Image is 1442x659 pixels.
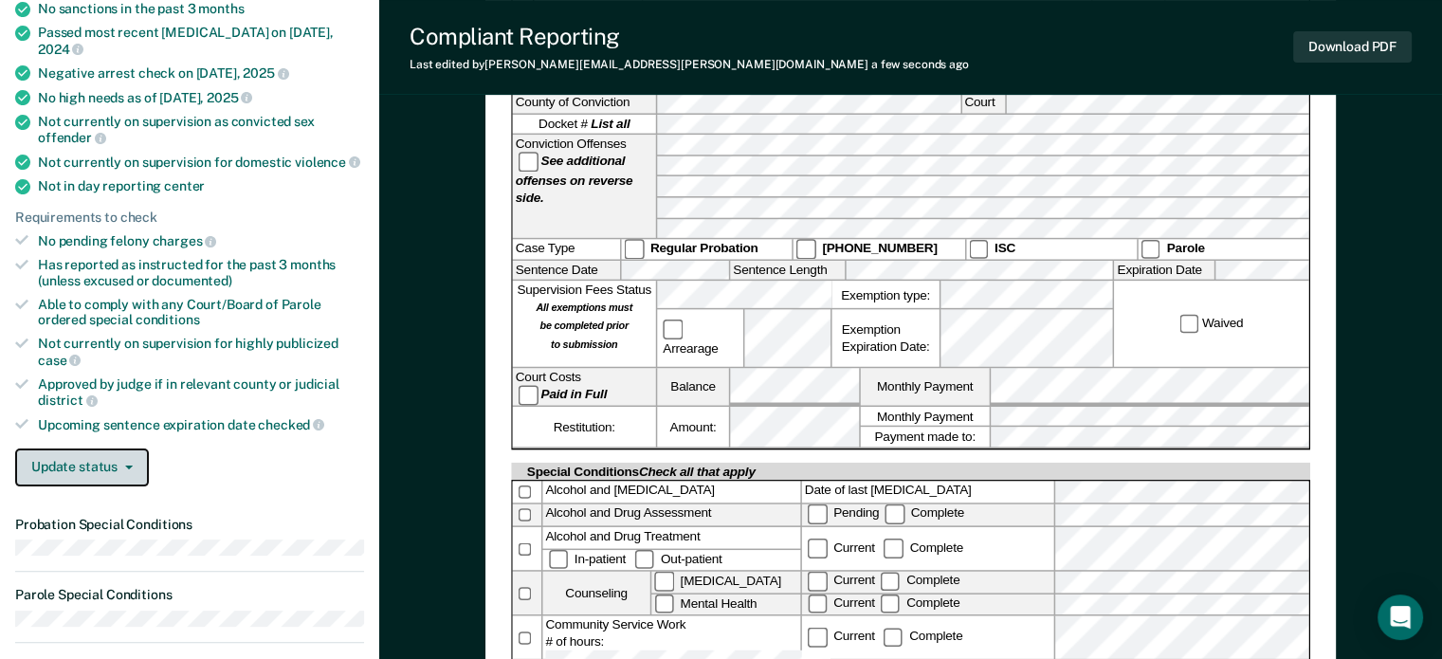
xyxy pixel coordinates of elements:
[657,407,729,448] label: Amount:
[805,540,878,555] label: Current
[519,386,538,405] input: Paid in Full
[878,595,963,610] label: Complete
[513,135,656,238] div: Conviction Offenses
[516,154,633,204] strong: See additional offenses on reverse side.
[38,376,364,409] div: Approved by judge if in relevant county or judicial
[410,23,969,50] div: Compliant Reporting
[650,241,758,255] strong: Regular Probation
[38,353,81,368] span: case
[808,628,827,647] input: Current
[15,587,364,603] dt: Parole Special Conditions
[207,90,252,105] span: 2025
[995,241,1015,255] strong: ISC
[878,574,963,588] label: Complete
[961,93,1004,113] label: Court
[295,155,360,170] span: violence
[660,320,740,357] label: Arrearage
[1177,315,1246,334] label: Waived
[519,153,538,172] input: See additional offenses on reverse side.
[38,178,364,194] div: Not in day reporting
[802,482,1054,503] label: Date of last [MEDICAL_DATA]
[513,407,656,448] div: Restitution:
[38,154,364,171] div: Not currently on supervision for domestic
[152,273,231,288] span: documented)
[884,539,903,558] input: Complete
[243,65,288,81] span: 2025
[38,130,106,145] span: offender
[538,116,630,133] span: Docket #
[38,297,364,329] div: Able to comply with any Court/Board of Parole ordered special
[625,240,644,259] input: Regular Probation
[1141,240,1159,259] input: Parole
[654,594,673,613] input: Mental Health
[1293,31,1412,63] button: Download PDF
[542,616,800,659] div: Community Service Work # of hours:
[549,549,568,568] input: In-patient
[654,572,673,591] input: [MEDICAL_DATA]
[513,93,656,113] label: County of Conviction
[808,539,827,558] input: Current
[38,25,364,57] div: Passed most recent [MEDICAL_DATA] on [DATE],
[651,572,800,593] label: [MEDICAL_DATA]
[635,549,654,568] input: Out-patient
[632,551,725,565] label: Out-patient
[15,448,149,486] button: Update status
[542,504,800,526] div: Alcohol and Drug Assessment
[38,416,364,433] div: Upcoming sentence expiration date
[542,572,649,614] div: Counseling
[38,114,364,146] div: Not currently on supervision as convicted sex
[639,465,756,479] span: Check all that apply
[881,630,966,644] div: Complete
[38,64,364,82] div: Negative arrest check on [DATE],
[38,89,364,106] div: No high needs as of [DATE],
[805,630,878,644] label: Current
[884,628,903,647] input: Complete
[730,261,845,281] label: Sentence Length
[881,572,900,591] input: Complete
[832,282,940,309] label: Exemption type:
[513,240,620,259] div: Case Type
[808,572,827,591] input: Current
[1167,241,1205,255] strong: Parole
[861,369,990,406] label: Monthly Payment
[513,282,656,368] div: Supervision Fees Status
[805,595,878,610] label: Current
[258,417,324,432] span: checked
[1114,261,1214,281] label: Expiration Date
[885,504,904,523] input: Complete
[136,312,200,327] span: conditions
[542,527,800,548] div: Alcohol and Drug Treatment
[832,310,940,367] div: Exemption Expiration Date:
[805,574,878,588] label: Current
[651,594,800,614] label: Mental Health
[38,1,364,17] div: No sanctions in the past 3
[546,551,632,565] label: In-patient
[969,240,988,259] input: ISC
[153,233,217,248] span: charges
[410,58,969,71] div: Last edited by [PERSON_NAME][EMAIL_ADDRESS][PERSON_NAME][DOMAIN_NAME]
[822,241,937,255] strong: [PHONE_NUMBER]
[871,58,969,71] span: a few seconds ago
[796,240,815,259] input: [PHONE_NUMBER]
[164,178,205,193] span: center
[808,504,827,523] input: Pending
[198,1,244,16] span: months
[881,540,966,555] label: Complete
[805,506,883,521] label: Pending
[808,594,827,613] input: Current
[536,302,632,352] strong: All exemptions must be completed prior to submission
[663,320,682,339] input: Arrearage
[542,482,800,503] div: Alcohol and [MEDICAL_DATA]
[541,387,608,401] strong: Paid in Full
[38,393,98,408] span: district
[657,369,729,406] label: Balance
[38,232,364,249] div: No pending felony
[524,463,758,480] div: Special Conditions
[1378,595,1423,640] div: Open Intercom Messenger
[882,506,967,521] label: Complete
[881,594,900,613] input: Complete
[1179,315,1198,334] input: Waived
[861,407,990,427] label: Monthly Payment
[15,210,364,226] div: Requirements to check
[15,517,364,533] dt: Probation Special Conditions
